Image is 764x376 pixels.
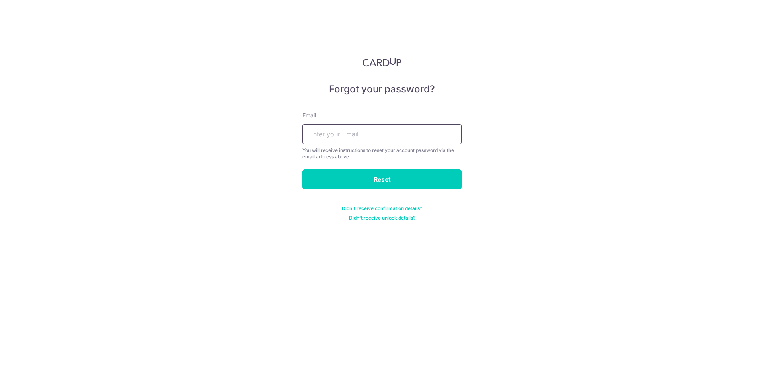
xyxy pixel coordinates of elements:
[302,111,316,119] label: Email
[302,83,462,95] h5: Forgot your password?
[342,205,422,212] a: Didn't receive confirmation details?
[349,215,415,221] a: Didn't receive unlock details?
[302,147,462,160] div: You will receive instructions to reset your account password via the email address above.
[302,169,462,189] input: Reset
[363,57,401,67] img: CardUp Logo
[302,124,462,144] input: Enter your Email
